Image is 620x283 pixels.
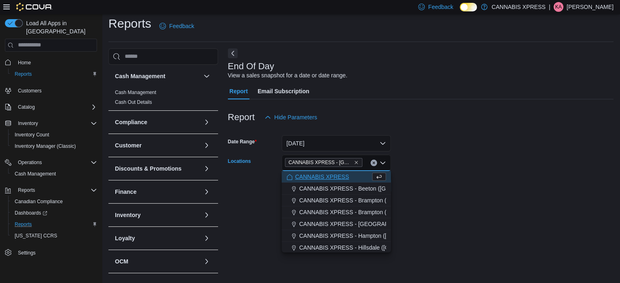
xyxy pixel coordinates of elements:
[8,230,100,241] button: [US_STATE] CCRS
[202,140,212,150] button: Customer
[261,109,320,125] button: Hide Parameters
[15,132,49,138] span: Inventory Count
[18,187,35,193] span: Reports
[229,83,248,99] span: Report
[282,171,391,183] button: CANNABIS XPRESS
[115,234,200,242] button: Loyalty
[15,86,45,96] a: Customers
[108,15,151,32] h1: Reports
[15,198,63,205] span: Canadian Compliance
[15,171,56,177] span: Cash Management
[18,104,35,110] span: Catalog
[492,2,545,12] p: CANNABIS XPRESS
[228,61,274,71] h3: End Of Day
[18,88,42,94] span: Customers
[11,208,51,218] a: Dashboards
[299,220,482,228] span: CANNABIS XPRESS - [GEOGRAPHIC_DATA] ([GEOGRAPHIC_DATA])
[282,195,391,206] button: CANNABIS XPRESS - Brampton ([GEOGRAPHIC_DATA])
[228,158,251,165] label: Locations
[11,141,79,151] a: Inventory Manager (Classic)
[18,120,38,127] span: Inventory
[282,242,391,254] button: CANNABIS XPRESS - Hillsdale ([GEOGRAPHIC_DATA])
[16,3,53,11] img: Cova
[8,219,100,230] button: Reports
[115,188,200,196] button: Finance
[18,59,31,66] span: Home
[354,160,359,165] button: Remove CANNABIS XPRESS - North Gower (Church Street) from selection in this group
[15,118,41,128] button: Inventory
[15,185,38,195] button: Reports
[11,69,35,79] a: Reports
[18,159,42,166] span: Operations
[282,135,391,151] button: [DATE]
[11,169,97,179] span: Cash Management
[15,57,97,68] span: Home
[15,185,97,195] span: Reports
[115,257,200,265] button: OCM
[228,112,255,122] h3: Report
[299,232,446,240] span: CANNABIS XPRESS - Hampton ([GEOGRAPHIC_DATA])
[428,3,453,11] span: Feedback
[460,3,477,11] input: Dark Mode
[15,210,47,216] span: Dashboards
[202,233,212,243] button: Loyalty
[567,2,613,12] p: [PERSON_NAME]
[18,250,35,256] span: Settings
[8,196,100,207] button: Canadian Compliance
[115,99,152,105] a: Cash Out Details
[2,118,100,129] button: Inventory
[115,165,181,173] h3: Discounts & Promotions
[295,173,349,181] span: CANNABIS XPRESS
[115,211,141,219] h3: Inventory
[11,208,97,218] span: Dashboards
[555,2,562,12] span: KA
[282,206,391,218] button: CANNABIS XPRESS - Brampton (Veterans Drive)
[285,158,362,167] span: CANNABIS XPRESS - North Gower (Church Street)
[554,2,563,12] div: Kaylea Anderson-Masson
[258,83,309,99] span: Email Subscription
[15,102,97,112] span: Catalog
[228,138,257,145] label: Date Range
[115,165,200,173] button: Discounts & Promotions
[282,218,391,230] button: CANNABIS XPRESS - [GEOGRAPHIC_DATA] ([GEOGRAPHIC_DATA])
[11,130,53,140] a: Inventory Count
[115,72,165,80] h3: Cash Management
[274,113,317,121] span: Hide Parameters
[299,208,426,216] span: CANNABIS XPRESS - Brampton (Veterans Drive)
[2,184,100,196] button: Reports
[549,2,550,12] p: |
[115,211,200,219] button: Inventory
[282,183,391,195] button: CANNABIS XPRESS - Beeton ([GEOGRAPHIC_DATA])
[115,141,200,149] button: Customer
[11,231,97,241] span: Washington CCRS
[202,71,212,81] button: Cash Management
[228,48,238,58] button: Next
[2,157,100,168] button: Operations
[15,158,45,167] button: Operations
[115,188,137,196] h3: Finance
[11,141,97,151] span: Inventory Manager (Classic)
[15,58,34,68] a: Home
[11,130,97,140] span: Inventory Count
[115,118,147,126] h3: Compliance
[202,210,212,220] button: Inventory
[371,160,377,166] button: Clear input
[115,89,156,96] span: Cash Management
[15,118,97,128] span: Inventory
[380,160,386,166] button: Close list of options
[2,85,100,97] button: Customers
[299,244,445,252] span: CANNABIS XPRESS - Hillsdale ([GEOGRAPHIC_DATA])
[8,140,100,152] button: Inventory Manager (Classic)
[15,233,57,239] span: [US_STATE] CCRS
[2,57,100,68] button: Home
[299,184,441,193] span: CANNABIS XPRESS - Beeton ([GEOGRAPHIC_DATA])
[228,71,347,80] div: View a sales snapshot for a date or date range.
[11,197,97,206] span: Canadian Compliance
[115,141,141,149] h3: Customer
[5,53,97,280] nav: Complex example
[8,207,100,219] a: Dashboards
[169,22,194,30] span: Feedback
[11,197,66,206] a: Canadian Compliance
[15,86,97,96] span: Customers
